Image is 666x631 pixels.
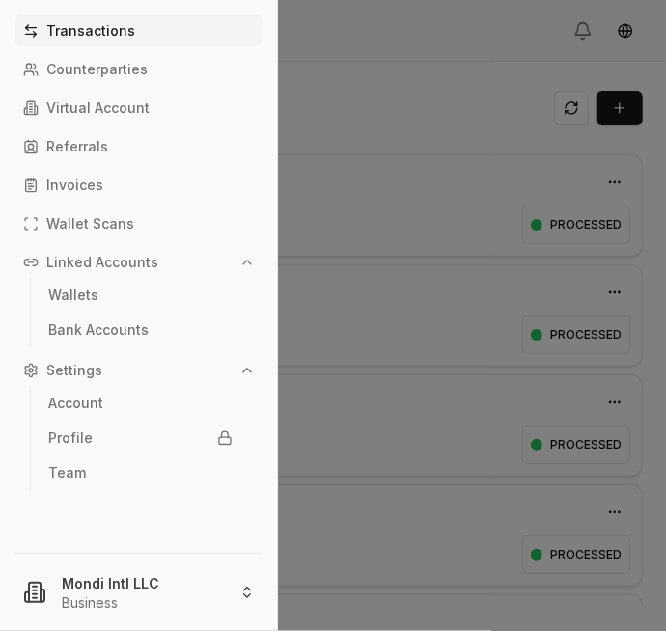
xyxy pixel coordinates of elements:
[15,93,263,123] a: Virtual Account
[15,355,263,386] button: Settings
[41,457,240,488] a: Team
[15,170,263,201] a: Invoices
[62,593,224,613] p: Business
[46,256,158,269] p: Linked Accounts
[15,131,263,162] a: Referrals
[8,562,270,623] button: Mondi Intl LLCBusiness
[41,423,240,453] a: Profile
[46,101,150,115] p: Virtual Account
[62,573,224,593] p: Mondi Intl LLC
[41,280,240,311] a: Wallets
[46,178,103,192] p: Invoices
[48,431,93,445] p: Profile
[15,208,263,239] a: Wallet Scans
[46,140,108,153] p: Referrals
[46,364,102,377] p: Settings
[48,397,103,410] p: Account
[48,466,86,480] p: Team
[15,54,263,85] a: Counterparties
[46,63,148,76] p: Counterparties
[41,315,240,345] a: Bank Accounts
[41,388,240,419] a: Account
[15,247,263,278] button: Linked Accounts
[48,288,98,302] p: Wallets
[46,24,135,38] p: Transactions
[15,15,263,46] a: Transactions
[48,323,149,337] p: Bank Accounts
[46,217,134,231] p: Wallet Scans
